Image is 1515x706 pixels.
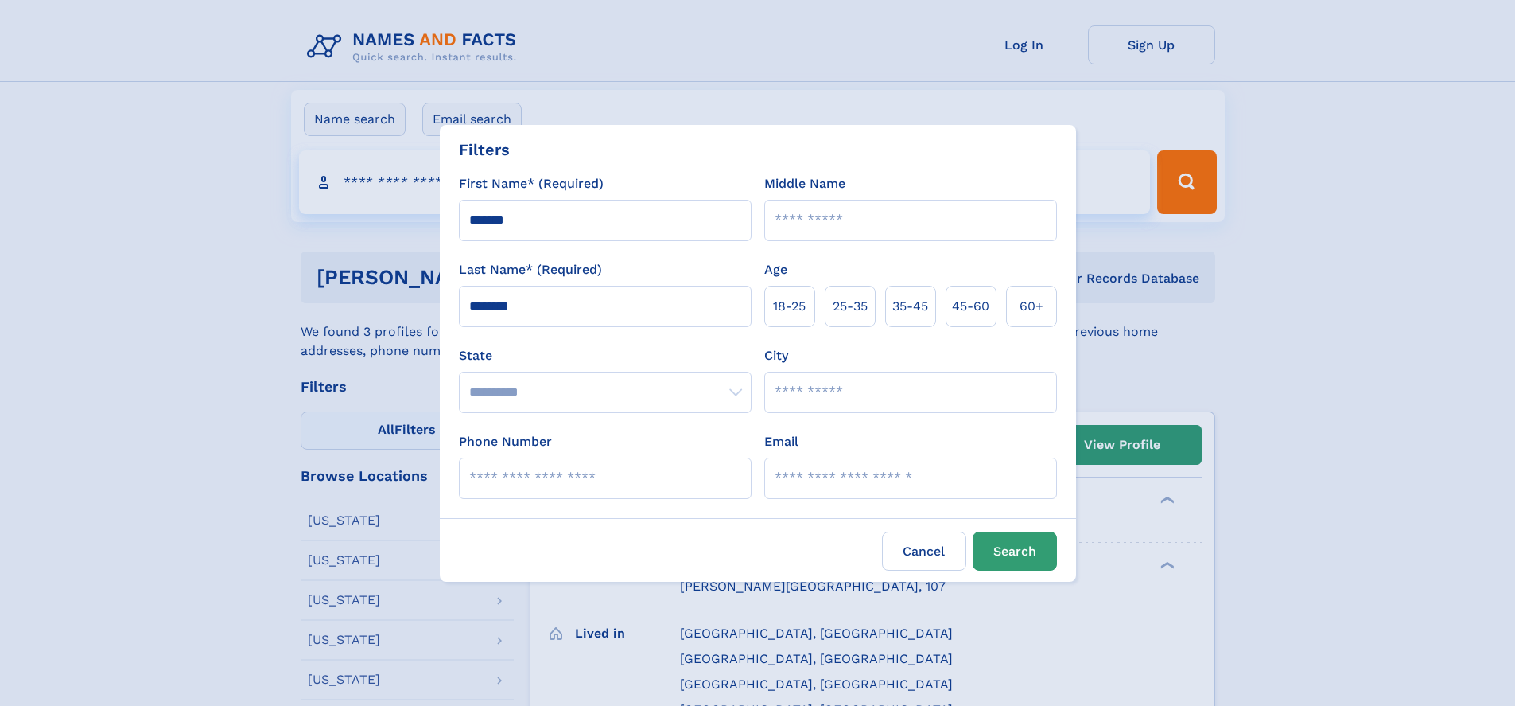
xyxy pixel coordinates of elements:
label: Age [764,260,787,279]
label: Last Name* (Required) [459,260,602,279]
span: 45‑60 [952,297,989,316]
label: Phone Number [459,432,552,451]
div: Filters [459,138,510,162]
label: Middle Name [764,174,845,193]
label: Email [764,432,798,451]
span: 35‑45 [892,297,928,316]
label: City [764,346,788,365]
span: 60+ [1020,297,1043,316]
label: State [459,346,752,365]
span: 18‑25 [773,297,806,316]
button: Search [973,532,1057,571]
label: Cancel [882,532,966,571]
label: First Name* (Required) [459,174,604,193]
span: 25‑35 [833,297,868,316]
